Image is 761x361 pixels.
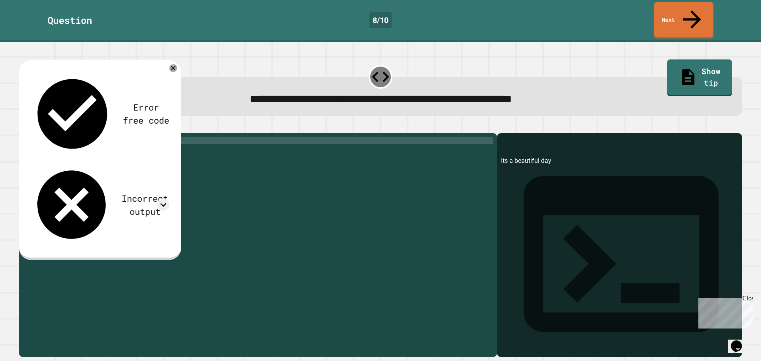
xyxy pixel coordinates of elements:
div: Its a beautiful day [501,156,738,357]
a: Show tip [667,59,732,96]
iframe: chat widget [695,295,753,329]
div: Chat with us now!Close [3,3,55,50]
a: Next [654,2,713,38]
div: Incorrect output [120,192,169,218]
div: Error free code [122,101,169,127]
div: 8 / 10 [369,12,392,28]
div: Question [48,13,92,27]
iframe: chat widget [728,329,753,353]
